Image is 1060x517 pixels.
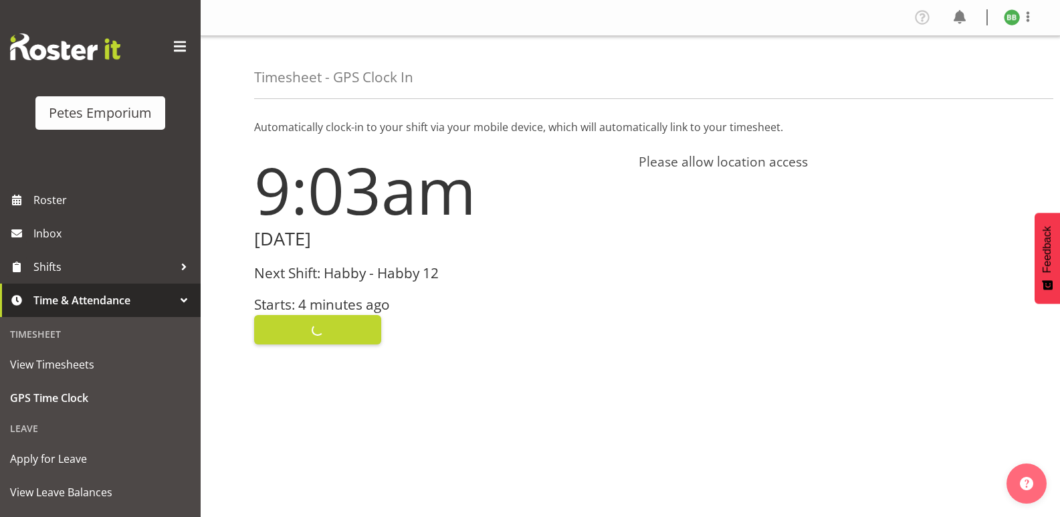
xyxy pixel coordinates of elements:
span: View Timesheets [10,354,191,375]
p: Automatically clock-in to your shift via your mobile device, which will automatically link to you... [254,119,1006,135]
h2: [DATE] [254,229,623,249]
span: Shifts [33,257,174,277]
img: help-xxl-2.png [1020,477,1033,490]
span: Feedback [1041,226,1053,273]
h1: 9:03am [254,154,623,226]
div: Petes Emporium [49,103,152,123]
img: beena-bist9974.jpg [1004,9,1020,25]
button: Feedback - Show survey [1035,213,1060,304]
span: Apply for Leave [10,449,191,469]
span: Inbox [33,223,194,243]
span: Time & Attendance [33,290,174,310]
div: Timesheet [3,320,197,348]
h3: Starts: 4 minutes ago [254,297,623,312]
a: GPS Time Clock [3,381,197,415]
span: Roster [33,190,194,210]
a: View Timesheets [3,348,197,381]
h4: Please allow location access [639,154,1007,170]
h4: Timesheet - GPS Clock In [254,70,413,85]
a: View Leave Balances [3,476,197,509]
div: Leave [3,415,197,442]
span: GPS Time Clock [10,388,191,408]
h3: Next Shift: Habby - Habby 12 [254,266,623,281]
img: Rosterit website logo [10,33,120,60]
a: Apply for Leave [3,442,197,476]
span: View Leave Balances [10,482,191,502]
